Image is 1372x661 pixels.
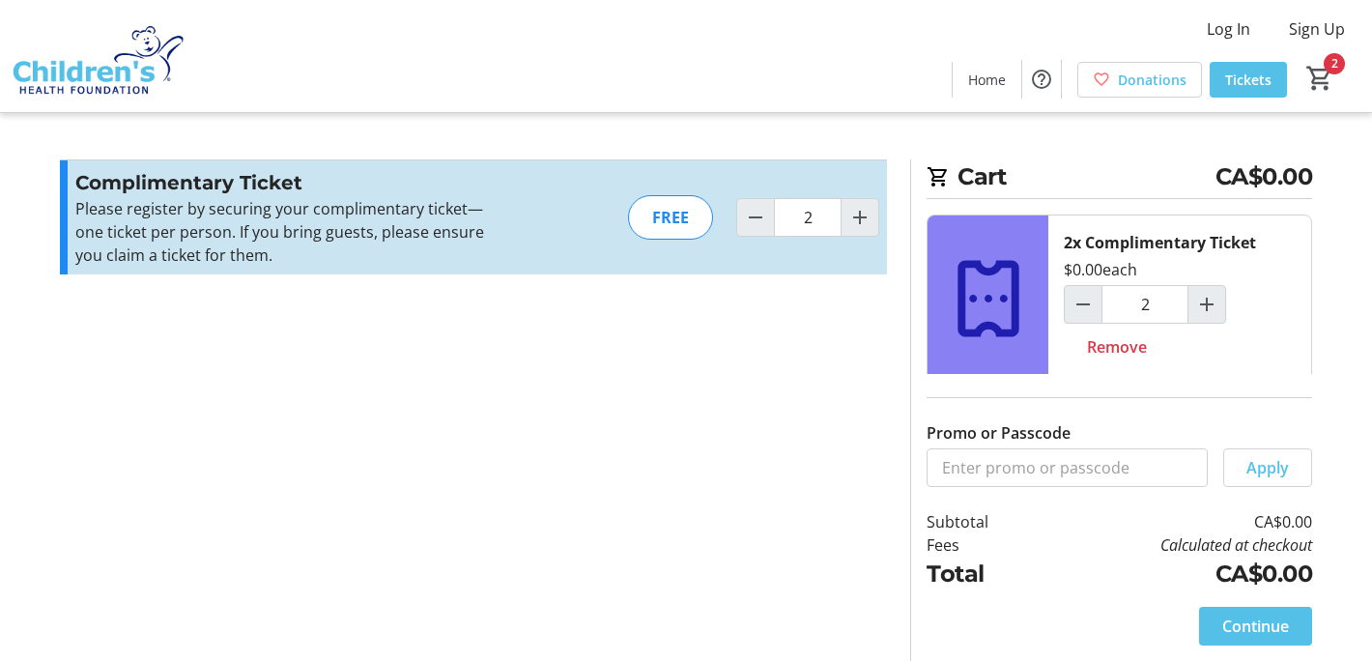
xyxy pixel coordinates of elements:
button: Decrement by one [737,199,774,236]
button: Increment by one [1188,286,1225,323]
input: Enter promo or passcode [927,448,1208,487]
td: Subtotal [927,510,1039,533]
a: Home [953,62,1021,98]
a: Tickets [1210,62,1287,98]
button: Decrement by one [1065,286,1101,323]
span: Donations [1118,70,1186,90]
span: Tickets [1225,70,1272,90]
button: Apply [1223,448,1312,487]
button: Help [1022,60,1061,99]
button: Increment by one [842,199,878,236]
button: Sign Up [1273,14,1360,44]
span: Log In [1207,17,1250,41]
button: Cart [1302,61,1337,96]
span: Continue [1222,615,1289,638]
td: Total [927,557,1039,591]
span: Apply [1246,456,1289,479]
td: Calculated at checkout [1039,533,1312,557]
div: 2x Complimentary Ticket [1064,231,1256,254]
span: Home [968,70,1006,90]
td: Fees [927,533,1039,557]
h2: Cart [927,159,1312,199]
input: Complimentary Ticket Quantity [1101,285,1188,324]
td: CA$0.00 [1039,510,1312,533]
span: CA$0.00 [1215,159,1313,194]
label: Promo or Passcode [927,421,1071,445]
span: Remove [1087,335,1147,359]
h3: Complimentary Ticket [75,168,498,197]
button: Continue [1199,607,1312,646]
div: $0.00 each [1064,258,1137,281]
a: Donations [1077,62,1202,98]
button: Log In [1191,14,1266,44]
td: CA$0.00 [1039,557,1312,591]
input: Complimentary Ticket Quantity [774,198,842,237]
img: Children's Health Foundation's Logo [12,8,184,104]
p: Please register by securing your complimentary ticket—one ticket per person. If you bring guests,... [75,197,498,267]
button: Remove [1064,328,1170,366]
div: FREE [628,195,713,240]
span: Sign Up [1289,17,1345,41]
